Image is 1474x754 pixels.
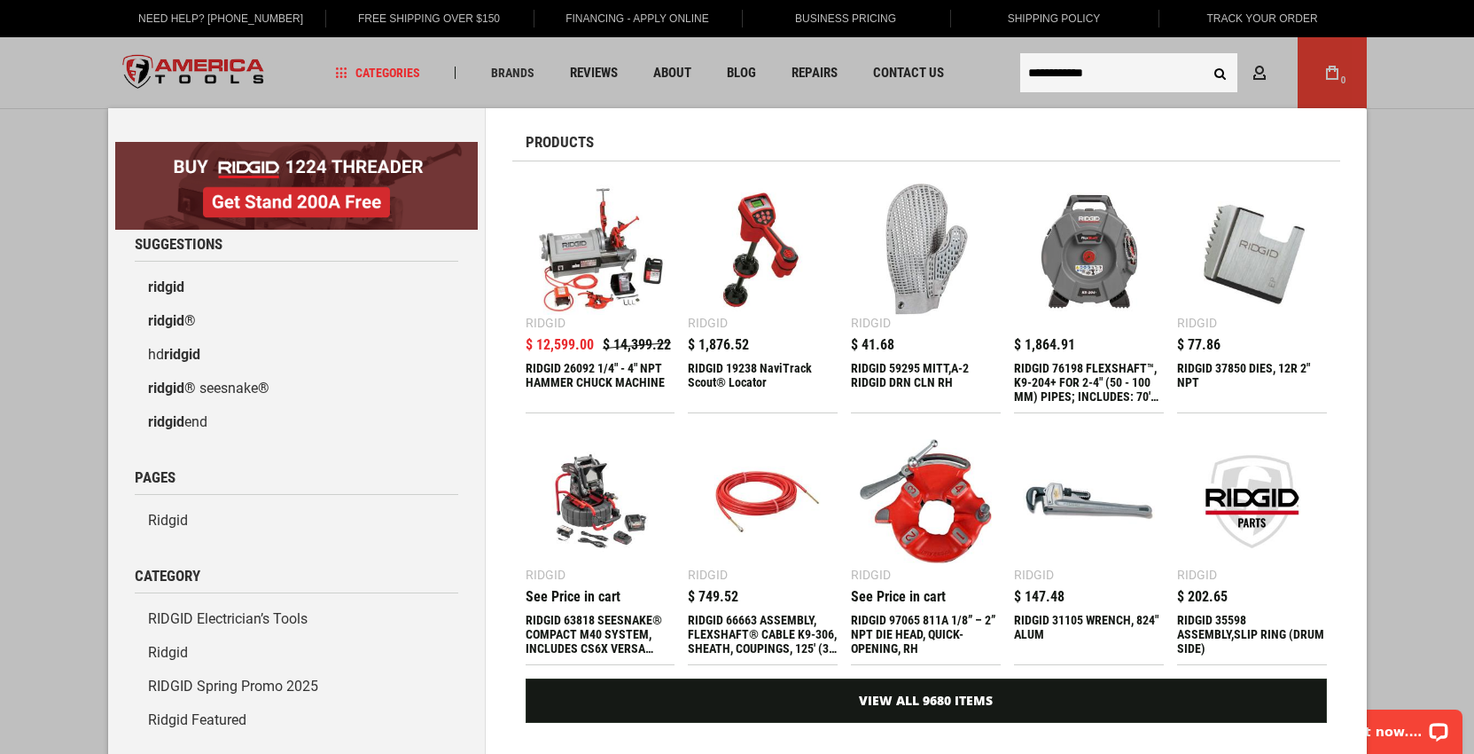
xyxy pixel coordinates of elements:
div: Ridgid [1177,569,1217,581]
span: $ 41.68 [851,338,894,352]
span: Category [135,569,200,584]
a: View All 9680 Items [526,679,1327,723]
a: Ridgid Featured [135,703,458,737]
a: Ridgid [135,504,458,538]
div: See Price in cart [851,590,946,604]
img: RIDGID 26092 1/4 [534,184,667,316]
div: RIDGID 26092 1/4 [526,361,675,404]
div: RIDGID 97065 811A 1/8” – 2” NPT DIE HEAD, QUICK-OPENING, RH [851,613,1001,656]
div: Ridgid [688,569,728,581]
a: Categories [327,61,428,85]
a: BOGO: Buy RIDGID® 1224 Threader, Get Stand 200A Free! [115,142,478,155]
div: Ridgid [851,569,891,581]
b: ridgid [164,346,200,363]
a: RIDGID 37850 DIES, 12R 2 Ridgid $ 77.86 RIDGID 37850 DIES, 12R 2" NPT [1177,175,1327,412]
img: RIDGID 76198 FLEXSHAFT™, K9-204+ FOR 2-4 [1023,184,1155,316]
a: RIDGID Spring Promo 2025 [135,670,458,703]
div: RIDGID 35598 ASSEMBLY,SLIP RING (DRUM SIDE) [1177,613,1327,656]
div: RIDGID 76198 FLEXSHAFT™, K9-204+ FOR 2-4 [1014,361,1164,404]
div: RIDGID 66663 ASSEMBLY, FLEXSHAFT® CABLE K9-306, SHEATH, COUPINGS, 125' (38 M) [688,613,838,656]
a: RIDGID 97065 811A 1/8” – 2” NPT DIE HEAD, QUICK-OPENING, RH Ridgid See Price in cart RIDGID 97065... [851,427,1001,664]
a: RIDGID 66663 ASSEMBLY, FLEXSHAFT® CABLE K9-306, SHEATH, COUPINGS, 125' (38 M) Ridgid $ 749.52 RID... [688,427,838,664]
img: RIDGID 37850 DIES, 12R 2 [1186,184,1318,316]
button: Search [1204,56,1237,90]
span: Categories [335,67,420,79]
a: RIDGID 63818 SEESNAKE® COMPACT M40 SYSTEM, INCLUDES CS6X VERSA DIGITAL RECORDING MONITOR, 18V BAT... [526,427,675,664]
span: $ 202.65 [1177,590,1228,604]
span: $ 14,399.22 [603,338,671,352]
a: RIDGID 31105 WRENCH, 824 Ridgid $ 147.48 RIDGID 31105 WRENCH, 824" ALUM [1014,427,1164,664]
a: RIDGID 26092 1/4 Ridgid $ 14,399.22 $ 12,599.00 RIDGID 26092 1/4" - 4" NPT HAMMER CHUCK MACHINE [526,175,675,412]
p: We're away right now. Please check back later! [25,27,200,41]
div: RIDGID 19238 NaviTrack Scout® Locator [688,361,838,404]
a: ridgid® seesnake® [135,372,458,405]
b: ridgid [148,312,184,329]
a: Ridgid [135,636,458,670]
a: RIDGID 35598 ASSEMBLY,SLIP RING (DRUM SIDE) Ridgid $ 202.65 RIDGID 35598 ASSEMBLY,SLIP RING (DRUM... [1177,427,1327,664]
div: Ridgid [526,317,565,329]
span: $ 749.52 [688,590,738,604]
span: Pages [135,470,175,485]
span: Suggestions [135,237,222,252]
img: RIDGID 19238 NaviTrack Scout® Locator [697,184,829,316]
img: RIDGID 35598 ASSEMBLY,SLIP RING (DRUM SIDE) [1186,436,1318,568]
button: Open LiveChat chat widget [204,23,225,44]
span: $ 77.86 [1177,338,1221,352]
img: RIDGID 63818 SEESNAKE® COMPACT M40 SYSTEM, INCLUDES CS6X VERSA DIGITAL RECORDING MONITOR, 18V BAT... [534,436,667,568]
b: ridgid [148,279,184,295]
span: $ 147.48 [1014,590,1065,604]
div: RIDGID 63818 SEESNAKE® COMPACT M40 SYSTEM, INCLUDES CS6X VERSA DIGITAL RECORDING MONITOR, 18V BAT... [526,613,675,656]
div: Ridgid [851,317,891,329]
img: RIDGID 66663 ASSEMBLY, FLEXSHAFT® CABLE K9-306, SHEATH, COUPINGS, 125' (38 M) [697,436,829,568]
span: Products [526,135,594,150]
a: ridgid® [135,304,458,338]
div: RIDGID 31105 WRENCH, 824 [1014,613,1164,656]
div: Ridgid [688,317,728,329]
div: RIDGID 59295 MITT,A-2 RIDGID DRN CLN RH [851,361,1001,404]
div: Ridgid [1177,317,1217,329]
div: See Price in cart [526,590,620,604]
img: RIDGID 59295 MITT,A-2 RIDGID DRN CLN RH [860,184,992,316]
a: RIDGID 76198 FLEXSHAFT™, K9-204+ FOR 2-4 $ 1,864.91 RIDGID 76198 FLEXSHAFT™, K9-204+ FOR 2-4" (50... [1014,175,1164,412]
b: ridgid [148,413,184,430]
span: Brands [491,67,534,79]
span: $ 1,876.52 [688,338,749,352]
img: RIDGID 97065 811A 1/8” – 2” NPT DIE HEAD, QUICK-OPENING, RH [860,436,992,568]
span: $ 12,599.00 [526,338,594,352]
a: ridgid [135,271,458,304]
img: BOGO: Buy RIDGID® 1224 Threader, Get Stand 200A Free! [115,142,478,230]
div: Ridgid [1014,569,1054,581]
a: RIDGID 19238 NaviTrack Scout® Locator Ridgid $ 1,876.52 RIDGID 19238 NaviTrack Scout® Locator [688,175,838,412]
div: RIDGID 37850 DIES, 12R 2 [1177,361,1327,404]
a: ridgidend [135,405,458,439]
img: RIDGID 31105 WRENCH, 824 [1023,436,1155,568]
a: hdridgid [135,338,458,372]
a: RIDGID 59295 MITT,A-2 RIDGID DRN CLN RH Ridgid $ 41.68 RIDGID 59295 MITT,A-2 RIDGID DRN CLN RH [851,175,1001,412]
a: RIDGID Electrician’s Tools [135,602,458,636]
b: ridgid [148,380,184,397]
a: Brands [483,61,542,85]
span: $ 1,864.91 [1014,338,1075,352]
div: Ridgid [526,569,565,581]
